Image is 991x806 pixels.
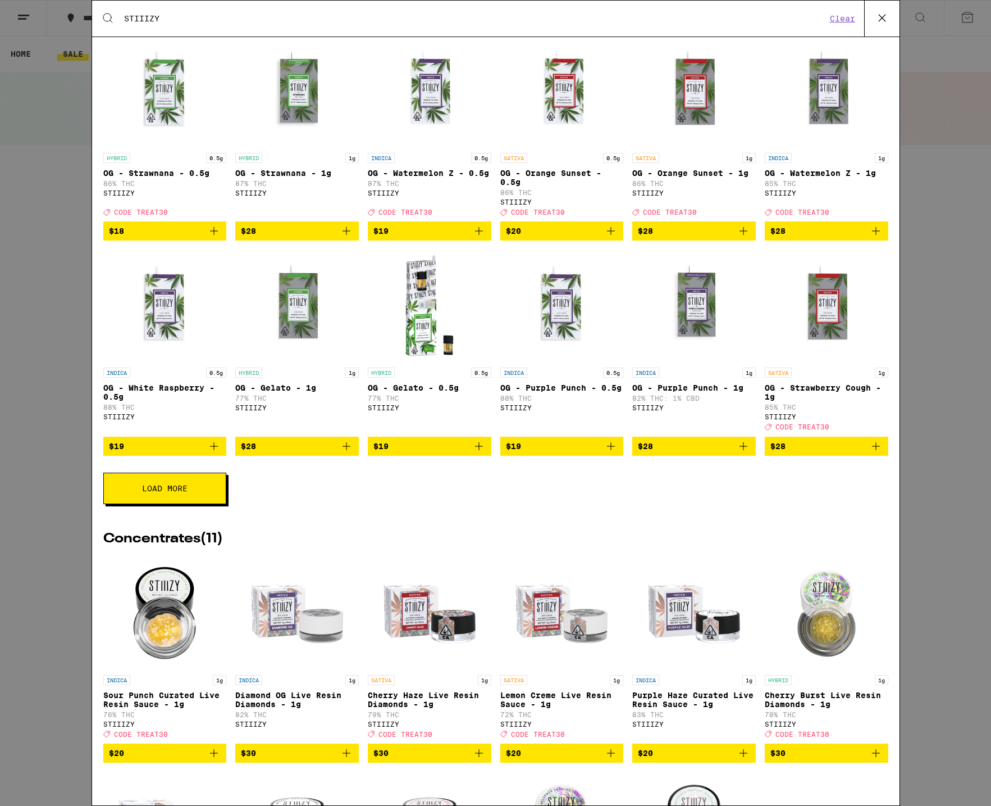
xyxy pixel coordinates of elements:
[368,675,395,685] p: SATIVA
[103,35,227,221] a: Open page for OG - Strawnana - 0.5g from STIIIZY
[500,744,624,763] button: Add to bag
[103,153,130,163] p: HYBRID
[368,180,491,187] p: 87% THC
[632,383,756,392] p: OG - Purple Punch - 1g
[241,557,353,669] img: STIIIZY - Diamond OG Live Resin Diamonds - 1g
[506,749,521,758] span: $20
[638,35,750,147] img: STIIIZY - OG - Orange Sunset - 1g
[235,35,359,221] a: Open page for OG - Strawnana - 1g from STIIIZY
[875,675,888,685] p: 1g
[103,691,227,709] p: Sour Punch Curated Live Resin Sauce - 1g
[471,368,491,378] p: 0.5g
[632,189,756,197] div: STIIIZY
[505,250,618,362] img: STIIIZY - OG - Purple Punch - 0.5g
[235,221,359,241] button: Add to bag
[103,711,227,718] p: 76% THC
[770,227,786,236] span: $28
[345,153,359,163] p: 1g
[235,721,359,728] div: STIIIZY
[373,227,389,236] span: $19
[235,153,262,163] p: HYBRID
[103,744,227,763] button: Add to bag
[235,711,359,718] p: 82% THC
[103,221,227,241] button: Add to bag
[826,13,858,24] button: Clear
[103,721,227,728] div: STIIIZY
[765,675,792,685] p: HYBRID
[109,227,124,236] span: $18
[103,250,227,436] a: Open page for OG - White Raspberry - 0.5g from STIIIZY
[765,691,888,709] p: Cherry Burst Live Resin Diamonds - 1g
[500,250,624,436] a: Open page for OG - Purple Punch - 0.5g from STIIIZY
[235,404,359,411] div: STIIIZY
[103,180,227,187] p: 86% THC
[378,731,432,738] span: CODE TREAT30
[632,711,756,718] p: 83% THC
[765,35,888,221] a: Open page for OG - Watermelon Z - 1g from STIIIZY
[373,749,389,758] span: $30
[765,383,888,401] p: OG - Strawberry Cough - 1g
[241,749,256,758] span: $30
[511,209,565,216] span: CODE TREAT30
[506,227,521,236] span: $20
[368,383,491,392] p: OG - Gelato - 0.5g
[368,169,491,178] p: OG - Watermelon Z - 0.5g
[478,675,491,685] p: 1g
[103,383,227,401] p: OG - White Raspberry - 0.5g
[235,169,359,178] p: OG - Strawnana - 1g
[235,395,359,402] p: 77% THC
[610,675,623,685] p: 1g
[643,209,697,216] span: CODE TREAT30
[500,404,624,411] div: STIIIZY
[368,437,491,456] button: Add to bag
[632,691,756,709] p: Purple Haze Curated Live Resin Sauce - 1g
[235,691,359,709] p: Diamond OG Live Resin Diamonds - 1g
[500,35,624,221] a: Open page for OG - Orange Sunset - 0.5g from STIIIZY
[765,711,888,718] p: 78% THC
[603,368,623,378] p: 0.5g
[505,35,618,147] img: STIIIZY - OG - Orange Sunset - 0.5g
[345,675,359,685] p: 1g
[142,484,188,492] span: Load More
[124,13,826,24] input: Search for products & categories
[765,250,888,436] a: Open page for OG - Strawberry Cough - 1g from STIIIZY
[765,413,888,420] div: STIIIZY
[103,675,130,685] p: INDICA
[632,221,756,241] button: Add to bag
[770,35,883,147] img: STIIIZY - OG - Watermelon Z - 1g
[632,395,756,402] p: 82% THC: 1% CBD
[500,437,624,456] button: Add to bag
[206,153,226,163] p: 0.5g
[378,209,432,216] span: CODE TREAT30
[373,442,389,451] span: $19
[500,368,527,378] p: INDICA
[241,227,256,236] span: $28
[368,404,491,411] div: STIIIZY
[345,368,359,378] p: 1g
[632,368,659,378] p: INDICA
[775,424,829,431] span: CODE TREAT30
[632,404,756,411] div: STIIIZY
[770,749,786,758] span: $30
[235,437,359,456] button: Add to bag
[500,675,527,685] p: SATIVA
[770,250,883,362] img: STIIIZY - OG - Strawberry Cough - 1g
[368,368,395,378] p: HYBRID
[765,180,888,187] p: 85% THC
[770,557,883,669] img: STIIIZY - Cherry Burst Live Resin Diamonds - 1g
[235,180,359,187] p: 87% THC
[103,368,130,378] p: INDICA
[109,442,124,451] span: $19
[103,189,227,197] div: STIIIZY
[632,744,756,763] button: Add to bag
[638,442,653,451] span: $28
[765,169,888,178] p: OG - Watermelon Z - 1g
[103,557,227,744] a: Open page for Sour Punch Curated Live Resin Sauce - 1g from STIIIZY
[114,731,168,738] span: CODE TREAT30
[765,437,888,456] button: Add to bag
[511,731,565,738] span: CODE TREAT30
[103,532,888,546] h2: Concentrates ( 11 )
[632,557,756,744] a: Open page for Purple Haze Curated Live Resin Sauce - 1g from STIIIZY
[638,749,653,758] span: $20
[103,437,227,456] button: Add to bag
